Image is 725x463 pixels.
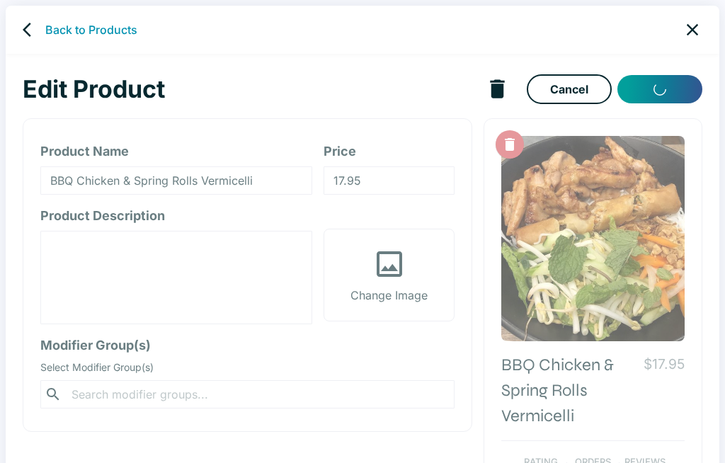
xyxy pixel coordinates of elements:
a: Back to Products [45,21,137,38]
a: close [677,14,708,45]
a: Cancel [527,74,612,104]
a: back [17,16,45,44]
button: delete product [479,71,515,107]
h1: Edit Product [23,74,479,104]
